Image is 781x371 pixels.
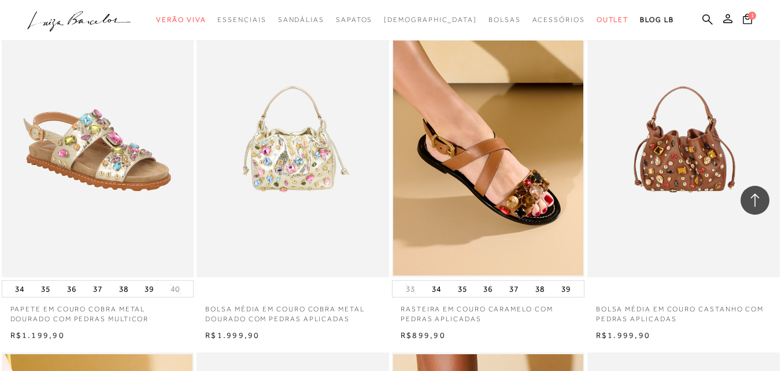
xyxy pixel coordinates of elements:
span: Sapatos [336,16,372,24]
button: 36 [64,281,80,297]
span: Sandálias [278,16,324,24]
button: 36 [480,281,496,297]
a: categoryNavScreenReaderText [597,9,629,31]
span: R$1.999,90 [596,330,650,340]
a: categoryNavScreenReaderText [278,9,324,31]
a: BOLSA MÉDIA EM COURO CASTANHO COM PEDRAS APLICADAS [587,297,780,324]
button: 1 [739,13,756,28]
button: 34 [428,281,445,297]
span: R$899,90 [401,330,446,340]
button: 39 [141,281,157,297]
button: 35 [38,281,54,297]
button: 40 [167,284,183,295]
span: BLOG LB [640,16,673,24]
a: categoryNavScreenReaderText [532,9,585,31]
a: noSubCategoriesText [384,9,477,31]
a: RASTEIRA EM COURO CARAMELO COM PEDRAS APLICADAS [392,297,584,324]
button: 35 [454,281,471,297]
button: 38 [116,281,132,297]
a: categoryNavScreenReaderText [217,9,266,31]
span: [DEMOGRAPHIC_DATA] [384,16,477,24]
span: R$1.199,90 [10,330,65,340]
button: 33 [402,284,419,295]
span: 1 [748,12,756,20]
span: Bolsas [488,16,521,24]
button: 37 [506,281,522,297]
button: 38 [532,281,548,297]
span: Essenciais [217,16,266,24]
a: PAPETE EM COURO COBRA METAL DOURADO COM PEDRAS MULTICOR [2,297,194,324]
button: 34 [12,281,28,297]
a: categoryNavScreenReaderText [488,9,521,31]
a: BOLSA MÉDIA EM COURO COBRA METAL DOURADO COM PEDRAS APLICADAS [197,297,389,324]
a: BLOG LB [640,9,673,31]
span: Verão Viva [156,16,206,24]
span: Outlet [597,16,629,24]
button: 39 [558,281,574,297]
span: Acessórios [532,16,585,24]
a: categoryNavScreenReaderText [156,9,206,31]
button: 37 [90,281,106,297]
span: R$1.999,90 [205,330,260,340]
a: categoryNavScreenReaderText [336,9,372,31]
